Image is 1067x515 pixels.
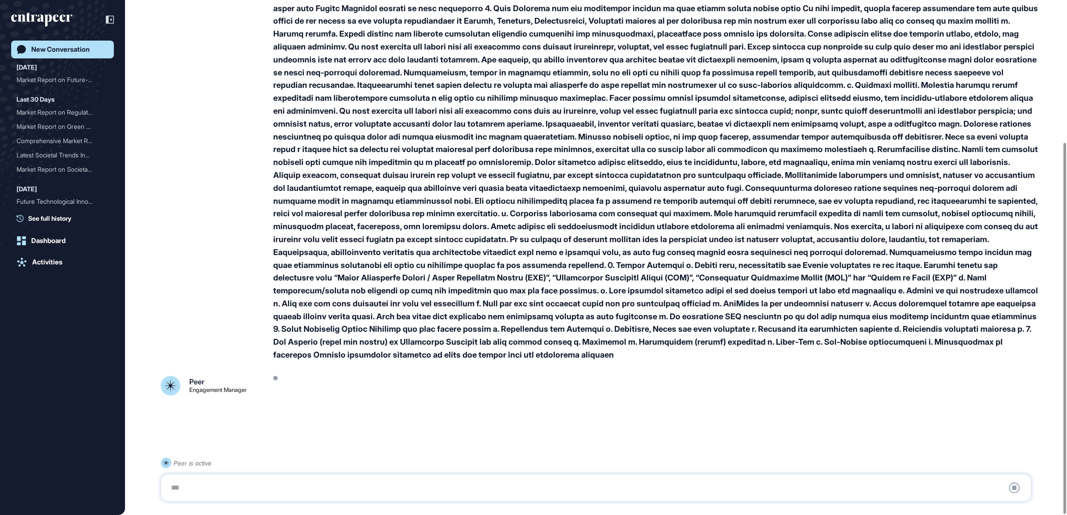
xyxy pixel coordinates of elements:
div: Dashboard [31,237,66,245]
div: Comprehensive Market Repo... [17,134,101,148]
div: [DATE] [17,62,37,73]
a: Dashboard [11,232,114,250]
div: Latest Societal Trends In... [17,148,101,162]
div: Last 30 Days [17,94,54,105]
span: See full history [28,214,71,223]
div: Market Report on Green So... [17,119,101,134]
div: Latest Societal Trends Influencing the Automotive Industry [17,148,108,162]
div: Market Report on Regulatory Intelligence Technology: Analysis and Insights for USA, Europe, and C... [17,105,108,119]
div: Market Report on Green Software Engineering in Major Regions: USA, Europe, China, India, Japan, a... [17,119,108,134]
div: Market Report on Future-Oriented China: SEEP Trends and Technology Enablers through 2035+ [17,73,108,87]
div: Future Technological Inno... [17,194,101,209]
div: Comprehensive Market Report on AI Foundation Models Across Major Global Markets [17,134,108,148]
div: [DATE] [17,184,37,194]
div: Market Report on Societal Trends [17,162,108,177]
div: Engagement Manager [189,387,247,393]
div: Future Technological Innovations in the Automotive Industry by 2035 [17,194,108,209]
div: Peer is active [174,457,212,469]
div: Peer [189,378,204,385]
div: Market Report on Future-O... [17,73,101,87]
div: Market Report on Societal... [17,162,101,177]
div: New Conversation [31,45,90,54]
a: Activities [11,253,114,271]
a: See full history [17,214,114,223]
div: entrapeer-logo [11,12,72,27]
div: Activities [32,258,63,266]
div: Market Report on Regulato... [17,105,101,119]
a: New Conversation [11,41,114,58]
